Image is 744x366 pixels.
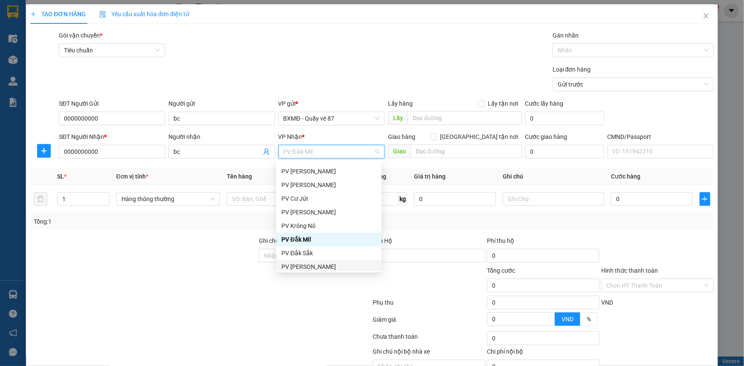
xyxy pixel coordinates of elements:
[485,99,522,108] span: Lấy tận nơi
[553,32,579,39] label: Gán nhãn
[34,192,47,206] button: delete
[38,147,50,154] span: plus
[284,145,379,158] span: PV Đắk Mil
[276,164,382,178] div: PV Mang Yang
[227,173,252,180] span: Tên hàng
[437,132,522,141] span: [GEOGRAPHIC_DATA] tận nơi
[259,237,306,244] label: Ghi chú đơn hàng
[281,235,376,244] div: PV Đắk Mil
[276,260,382,274] div: PV Gia Nghĩa
[37,144,51,158] button: plus
[168,132,275,141] div: Người nhận
[525,133,567,140] label: Cước giao hàng
[276,192,382,205] div: PV Cư Jút
[601,299,613,306] span: VND
[227,192,328,206] input: VD: Bàn, Ghế
[388,100,413,107] span: Lấy hàng
[59,32,102,39] span: Gói vận chuyển
[373,347,485,360] div: Ghi chú nội bộ nhà xe
[372,332,486,347] div: Chưa thanh toán
[278,133,302,140] span: VP Nhận
[34,217,287,226] div: Tổng: 1
[281,194,376,203] div: PV Cư Jút
[372,315,486,330] div: Giảm giá
[388,133,415,140] span: Giao hàng
[281,180,376,190] div: PV [PERSON_NAME]
[558,78,709,91] span: Gửi trước
[414,173,446,180] span: Giá trị hàng
[487,347,599,360] div: Chi phí nội bộ
[499,168,608,185] th: Ghi chú
[601,267,658,274] label: Hình thức thanh toán
[372,298,486,313] div: Phụ thu
[388,111,408,125] span: Lấy
[525,145,604,159] input: Cước giao hàng
[30,11,86,17] span: TẠO ĐƠN HÀNG
[99,11,106,18] img: icon
[487,267,515,274] span: Tổng cước
[694,4,718,28] button: Close
[388,144,411,158] span: Giao
[122,193,215,205] span: Hàng thông thường
[408,111,522,125] input: Dọc đường
[30,11,36,17] span: plus
[276,233,382,246] div: PV Đắk Mil
[553,66,591,73] label: Loại đơn hàng
[587,316,591,323] span: %
[281,207,376,217] div: PV [PERSON_NAME]
[487,236,599,249] div: Phí thu hộ
[703,12,709,19] span: close
[64,44,160,57] span: Tiêu chuẩn
[525,112,604,125] input: Cước lấy hàng
[276,178,382,192] div: PV Đức Xuyên
[259,249,371,262] input: Ghi chú đơn hàng
[503,192,604,206] input: Ghi Chú
[57,173,64,180] span: SL
[700,192,710,206] button: plus
[608,132,714,141] div: CMND/Passport
[281,262,376,271] div: PV [PERSON_NAME]
[168,99,275,108] div: Người gửi
[281,248,376,258] div: PV Đắk Sắk
[276,205,382,219] div: PV Nam Đong
[611,173,640,180] span: Cước hàng
[399,192,407,206] span: kg
[281,221,376,231] div: PV Krông Nô
[99,11,189,17] span: Yêu cầu xuất hóa đơn điện tử
[562,316,573,323] span: VND
[59,99,165,108] div: SĐT Người Gửi
[116,173,148,180] span: Đơn vị tính
[411,144,522,158] input: Dọc đường
[276,246,382,260] div: PV Đắk Sắk
[700,196,710,202] span: plus
[281,167,376,176] div: PV [PERSON_NAME]
[525,100,564,107] label: Cước lấy hàng
[373,237,392,244] span: Thu Hộ
[278,99,385,108] div: VP gửi
[276,219,382,233] div: PV Krông Nô
[263,148,270,155] span: user-add
[414,192,496,206] input: 0
[59,132,165,141] div: SĐT Người Nhận
[284,112,379,125] span: BXMĐ - Quầy vé 87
